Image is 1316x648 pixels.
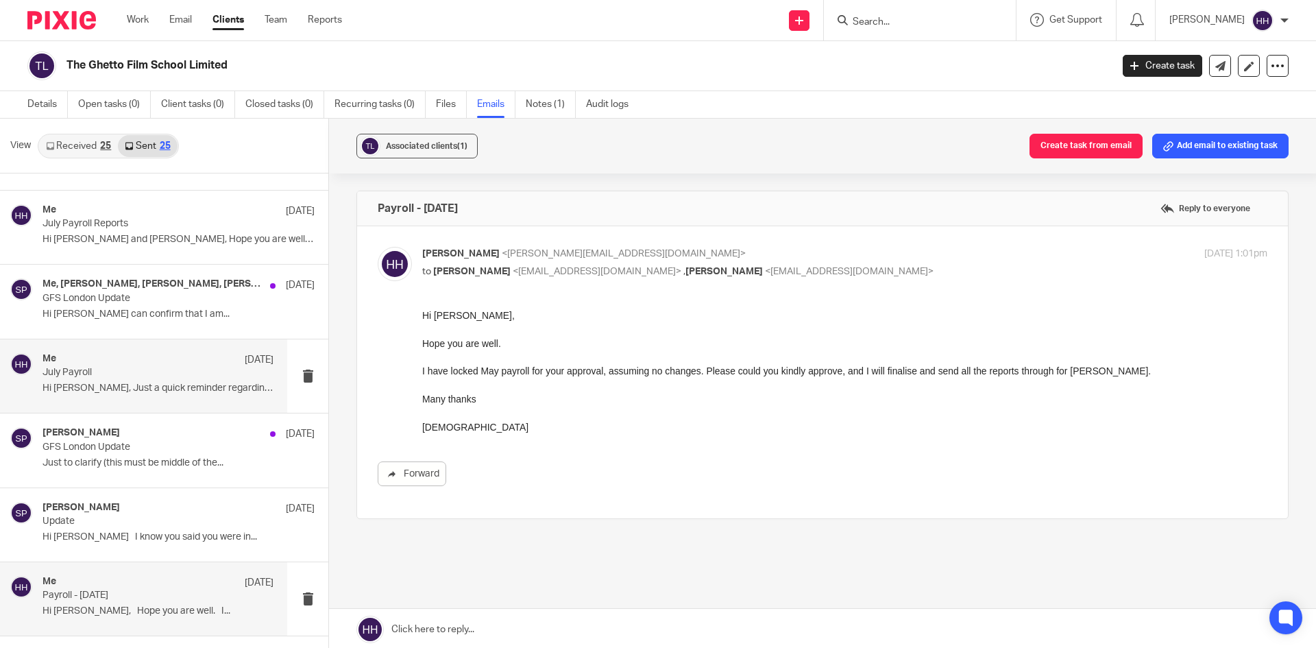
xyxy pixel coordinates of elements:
img: svg%3E [27,51,56,80]
p: Hi [PERSON_NAME] I know you said you were in... [42,531,315,543]
a: Closed tasks (0) [245,91,324,118]
p: [DATE] [245,576,273,590]
p: July Payroll Reports [42,218,260,230]
a: Clients [212,13,244,27]
label: Reply to everyone [1157,198,1254,219]
a: Email [169,13,192,27]
h4: Me, [PERSON_NAME], [PERSON_NAME], [PERSON_NAME], [PERSON_NAME] [42,278,263,290]
a: Team [265,13,287,27]
h2: The Ghetto Film School Limited [66,58,895,73]
span: [PERSON_NAME] [433,267,511,276]
p: GFS London Update [42,293,260,304]
span: Associated clients [386,142,467,150]
a: Files [436,91,467,118]
img: Pixie [27,11,96,29]
button: Create task from email [1029,134,1143,158]
img: svg%3E [10,427,32,449]
p: Just to clarify (this must be middle of the... [42,457,315,469]
span: <[EMAIL_ADDRESS][DOMAIN_NAME]> [513,267,681,276]
a: Recurring tasks (0) [334,91,426,118]
img: svg%3E [10,353,32,375]
button: Add email to existing task [1152,134,1289,158]
p: [PERSON_NAME] [1169,13,1245,27]
img: svg%3E [10,278,32,300]
img: svg%3E [10,502,32,524]
span: [PERSON_NAME] [422,249,500,259]
span: , [683,267,685,276]
a: Create task [1123,55,1202,77]
h4: [PERSON_NAME] [42,427,120,439]
span: View [10,139,31,153]
a: Sent25 [118,135,177,157]
span: to [422,267,431,276]
h4: Me [42,204,56,216]
span: <[EMAIL_ADDRESS][DOMAIN_NAME]> [765,267,934,276]
p: Update [42,516,260,527]
a: Forward [378,461,446,486]
span: Get Support [1049,15,1102,25]
p: [DATE] [286,427,315,441]
span: (1) [457,142,467,150]
p: [DATE] [286,204,315,218]
p: Hi [PERSON_NAME], Hope you are well. I... [42,605,273,617]
img: svg%3E [10,204,32,226]
input: Search [851,16,975,29]
h4: Me [42,353,56,365]
img: svg%3E [1252,10,1274,32]
h4: [PERSON_NAME] [42,502,120,514]
span: [PERSON_NAME] [685,267,763,276]
p: [DATE] [245,353,273,367]
div: 25 [160,141,171,151]
div: 25 [100,141,111,151]
p: Hi [PERSON_NAME] and [PERSON_NAME], Hope you are well. ... [42,234,315,245]
img: svg%3E [378,247,412,281]
h4: Payroll - [DATE] [378,202,458,215]
a: Received25 [39,135,118,157]
a: Open tasks (0) [78,91,151,118]
a: Work [127,13,149,27]
a: Audit logs [586,91,639,118]
p: Hi [PERSON_NAME], Just a quick reminder regarding your... [42,383,273,394]
a: Reports [308,13,342,27]
a: Client tasks (0) [161,91,235,118]
p: Hi [PERSON_NAME] can confirm that I am... [42,309,315,320]
img: svg%3E [360,136,380,156]
p: GFS London Update [42,442,260,453]
img: svg%3E [10,576,32,598]
a: Details [27,91,68,118]
p: Payroll - [DATE] [42,590,228,601]
h4: Me [42,576,56,588]
p: July Payroll [42,367,228,379]
p: [DATE] [286,278,315,292]
a: Emails [477,91,515,118]
p: [DATE] 1:01pm [1204,247,1267,261]
a: Notes (1) [526,91,576,118]
span: <[PERSON_NAME][EMAIL_ADDRESS][DOMAIN_NAME]> [502,249,746,259]
p: [DATE] [286,502,315,516]
button: Associated clients(1) [356,134,478,158]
